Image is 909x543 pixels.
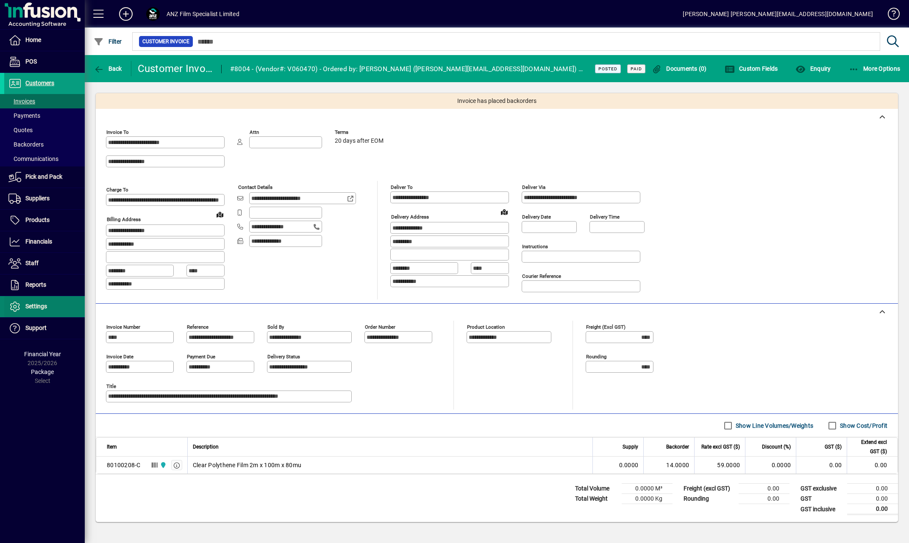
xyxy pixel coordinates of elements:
[250,129,259,135] mat-label: Attn
[335,138,384,144] span: 20 days after EOM
[25,36,41,43] span: Home
[158,460,167,470] span: AKL Warehouse
[631,66,642,72] span: Paid
[25,260,39,266] span: Staff
[849,65,901,72] span: More Options
[4,108,85,123] a: Payments
[598,66,617,72] span: Posted
[187,354,215,360] mat-label: Payment due
[112,6,139,22] button: Add
[796,504,847,515] td: GST inclusive
[590,214,620,220] mat-label: Delivery time
[4,296,85,317] a: Settings
[825,442,842,452] span: GST ($)
[4,253,85,274] a: Staff
[847,61,903,76] button: More Options
[838,421,887,430] label: Show Cost/Profit
[4,152,85,166] a: Communications
[8,155,58,162] span: Communications
[622,484,673,494] td: 0.0000 M³
[734,421,813,430] label: Show Line Volumes/Weights
[25,173,62,180] span: Pick and Pack
[25,324,47,331] span: Support
[796,494,847,504] td: GST
[4,123,85,137] a: Quotes
[106,324,140,330] mat-label: Invoice number
[498,205,511,219] a: View on map
[107,442,117,452] span: Item
[25,281,46,288] span: Reports
[25,303,47,310] span: Settings
[4,94,85,108] a: Invoices
[723,61,780,76] button: Custom Fields
[701,442,740,452] span: Rate excl GST ($)
[25,238,52,245] span: Financials
[4,210,85,231] a: Products
[213,208,227,221] a: View on map
[8,112,40,119] span: Payments
[8,141,44,148] span: Backorders
[666,461,689,469] span: 14.0000
[622,494,673,504] td: 0.0000 Kg
[467,324,505,330] mat-label: Product location
[4,137,85,152] a: Backorders
[94,38,122,45] span: Filter
[267,324,284,330] mat-label: Sold by
[25,195,50,202] span: Suppliers
[187,324,208,330] mat-label: Reference
[852,438,887,456] span: Extend excl GST ($)
[4,188,85,209] a: Suppliers
[571,494,622,504] td: Total Weight
[85,61,131,76] app-page-header-button: Back
[8,127,33,133] span: Quotes
[267,354,300,360] mat-label: Delivery status
[142,37,189,46] span: Customer Invoice
[586,354,606,360] mat-label: Rounding
[796,484,847,494] td: GST exclusive
[796,457,847,474] td: 0.00
[679,494,739,504] td: Rounding
[847,494,898,504] td: 0.00
[847,484,898,494] td: 0.00
[25,216,50,223] span: Products
[94,65,122,72] span: Back
[679,484,739,494] td: Freight (excl GST)
[522,184,545,190] mat-label: Deliver via
[700,461,740,469] div: 59.0000
[522,244,548,249] mat-label: Instructions
[193,461,301,469] span: Clear Polythene Film 2m x 100m x 80mu
[25,58,37,65] span: POS
[92,61,124,76] button: Back
[230,62,584,76] div: #8004 - (Vendor#: V060470) - Ordered by: [PERSON_NAME] ([PERSON_NAME][EMAIL_ADDRESS][DOMAIN_NAME]...
[106,383,116,389] mat-label: Title
[725,65,778,72] span: Custom Fields
[652,65,707,72] span: Documents (0)
[139,6,167,22] button: Profile
[762,442,791,452] span: Discount (%)
[650,61,709,76] button: Documents (0)
[106,129,129,135] mat-label: Invoice To
[745,457,796,474] td: 0.0000
[193,442,219,452] span: Description
[881,2,898,29] a: Knowledge Base
[4,274,85,296] a: Reports
[106,354,133,360] mat-label: Invoice date
[25,80,54,86] span: Customers
[24,351,61,357] span: Financial Year
[4,30,85,51] a: Home
[623,442,638,452] span: Supply
[739,484,789,494] td: 0.00
[739,494,789,504] td: 0.00
[795,65,831,72] span: Enquiry
[92,34,124,49] button: Filter
[365,324,395,330] mat-label: Order number
[666,442,689,452] span: Backorder
[522,214,551,220] mat-label: Delivery date
[847,457,898,474] td: 0.00
[138,62,213,75] div: Customer Invoice
[4,51,85,72] a: POS
[4,166,85,188] a: Pick and Pack
[793,61,833,76] button: Enquiry
[619,461,639,469] span: 0.0000
[31,368,54,375] span: Package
